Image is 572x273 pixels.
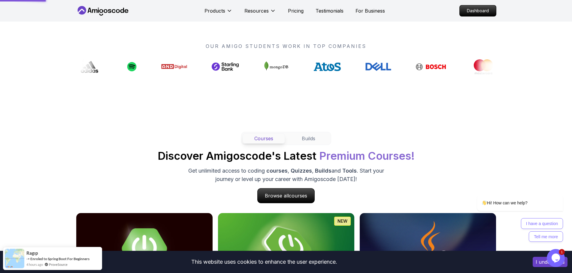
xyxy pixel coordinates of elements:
[258,188,314,203] p: Browse all
[459,5,496,16] a: Dashboard
[158,150,415,162] h2: Discover Amigoscode's Latest
[49,262,68,267] a: ProveSource
[342,168,357,174] span: Tools
[460,5,496,16] p: Dashboard
[316,7,344,14] a: Testimonials
[257,188,315,203] a: Browse allcourses
[337,218,347,224] p: NEW
[356,7,385,14] a: For Business
[26,251,38,256] span: Ragıp
[26,257,30,261] span: ->
[266,168,288,174] span: courses
[30,257,89,261] a: Enroled to Spring Boot For Beginners
[458,141,566,246] iframe: chat widget
[76,43,496,50] p: OUR AMIGO STUDENTS WORK IN TOP COMPANIES
[315,168,331,174] span: Builds
[5,249,24,268] img: provesource social proof notification image
[26,262,43,267] span: 4 hours ago
[244,7,276,19] button: Resources
[289,193,307,199] span: courses
[244,7,269,14] p: Resources
[291,168,312,174] span: Quizzes
[533,257,567,267] button: Accept cookies
[319,149,415,162] span: Premium Courses!
[5,255,524,269] div: This website uses cookies to enhance the user experience.
[243,133,285,144] button: Courses
[287,133,330,144] button: Builds
[185,167,387,183] p: Get unlimited access to coding , , and . Start your journey or level up your career with Amigosco...
[204,7,232,19] button: Products
[204,7,225,14] p: Products
[288,7,304,14] a: Pricing
[547,249,566,267] iframe: chat widget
